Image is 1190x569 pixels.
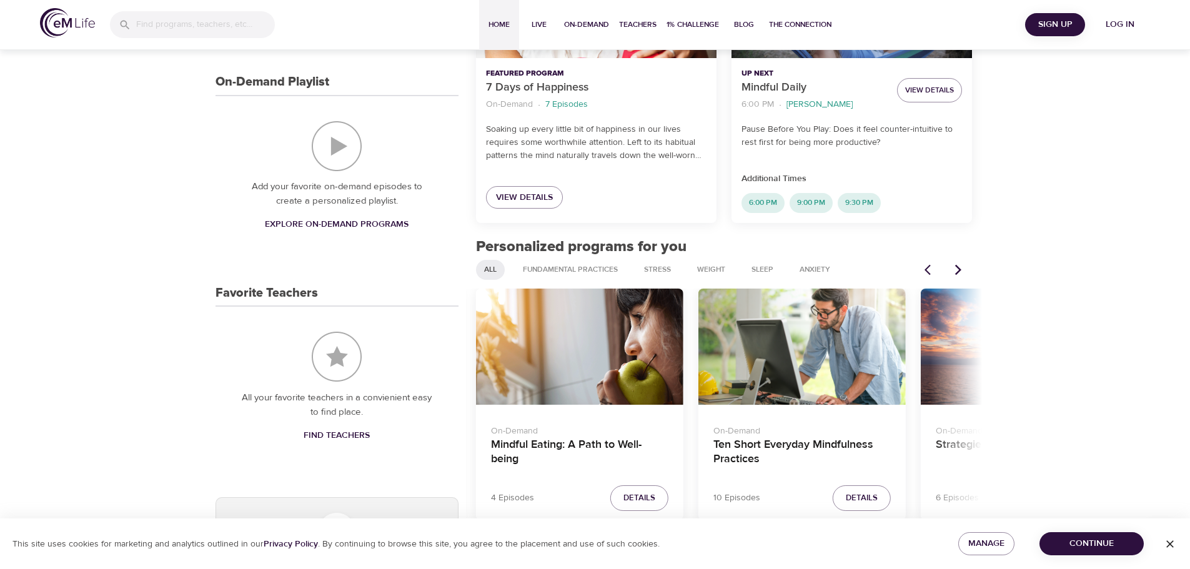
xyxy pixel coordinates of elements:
[744,264,781,275] span: Sleep
[838,193,881,213] div: 9:30 PM
[786,98,853,111] p: [PERSON_NAME]
[1039,532,1144,555] button: Continue
[515,260,626,280] div: Fundamental Practices
[838,197,881,208] span: 9:30 PM
[729,18,759,31] span: Blog
[792,264,838,275] span: Anxiety
[945,256,972,284] button: Next items
[667,18,719,31] span: 1% Challenge
[486,98,533,111] p: On-Demand
[779,96,781,113] li: ·
[921,289,1128,405] button: Strategies to Reduce Stress
[515,264,625,275] span: Fundamental Practices
[491,438,668,468] h4: Mindful Eating: A Path to Well-being
[476,289,683,405] button: Mindful Eating: A Path to Well-being
[741,197,785,208] span: 6:00 PM
[486,186,563,209] a: View Details
[491,420,668,438] p: On-Demand
[312,332,362,382] img: Favorite Teachers
[564,18,609,31] span: On-Demand
[968,536,1004,552] span: Manage
[713,420,891,438] p: On-Demand
[741,193,785,213] div: 6:00 PM
[486,123,707,162] p: Soaking up every little bit of happiness in our lives requires some worthwhile attention. Left to...
[743,260,781,280] div: Sleep
[689,260,733,280] div: Weight
[524,18,554,31] span: Live
[637,264,678,275] span: Stress
[936,438,1113,468] h4: Strategies to Reduce Stress
[791,260,838,280] div: Anxiety
[741,79,887,96] p: Mindful Daily
[486,96,707,113] nav: breadcrumb
[496,190,553,205] span: View Details
[1030,17,1080,32] span: Sign Up
[264,538,318,550] a: Privacy Policy
[304,428,370,443] span: Find Teachers
[846,491,878,505] span: Details
[897,78,962,102] button: View Details
[1095,17,1145,32] span: Log in
[40,8,95,37] img: logo
[1090,13,1150,36] button: Log in
[610,485,668,511] button: Details
[476,238,973,256] h2: Personalized programs for you
[936,420,1113,438] p: On-Demand
[477,264,504,275] span: All
[1025,13,1085,36] button: Sign Up
[1049,536,1134,552] span: Continue
[623,491,655,505] span: Details
[713,438,891,468] h4: Ten Short Everyday Mindfulness Practices
[905,84,954,97] span: View Details
[545,98,588,111] p: 7 Episodes
[790,193,833,213] div: 9:00 PM
[538,96,540,113] li: ·
[486,68,707,79] p: Featured Program
[936,492,979,505] p: 6 Episodes
[312,121,362,171] img: On-Demand Playlist
[698,289,906,405] button: Ten Short Everyday Mindfulness Practices
[216,75,329,89] h3: On-Demand Playlist
[484,18,514,31] span: Home
[741,172,962,186] p: Additional Times
[636,260,679,280] div: Stress
[690,264,733,275] span: Weight
[958,532,1014,555] button: Manage
[741,98,774,111] p: 6:00 PM
[741,96,887,113] nav: breadcrumb
[741,68,887,79] p: Up Next
[299,424,375,447] a: Find Teachers
[619,18,657,31] span: Teachers
[741,123,962,149] p: Pause Before You Play: Does it feel counter-intuitive to rest first for being more productive?
[713,492,760,505] p: 10 Episodes
[491,492,534,505] p: 4 Episodes
[136,11,275,38] input: Find programs, teachers, etc...
[486,79,707,96] p: 7 Days of Happiness
[476,260,505,280] div: All
[265,217,409,232] span: Explore On-Demand Programs
[833,485,891,511] button: Details
[240,180,434,208] p: Add your favorite on-demand episodes to create a personalized playlist.
[790,197,833,208] span: 9:00 PM
[240,391,434,419] p: All your favorite teachers in a convienient easy to find place.
[260,213,414,236] a: Explore On-Demand Programs
[769,18,831,31] span: The Connection
[216,286,318,300] h3: Favorite Teachers
[917,256,945,284] button: Previous items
